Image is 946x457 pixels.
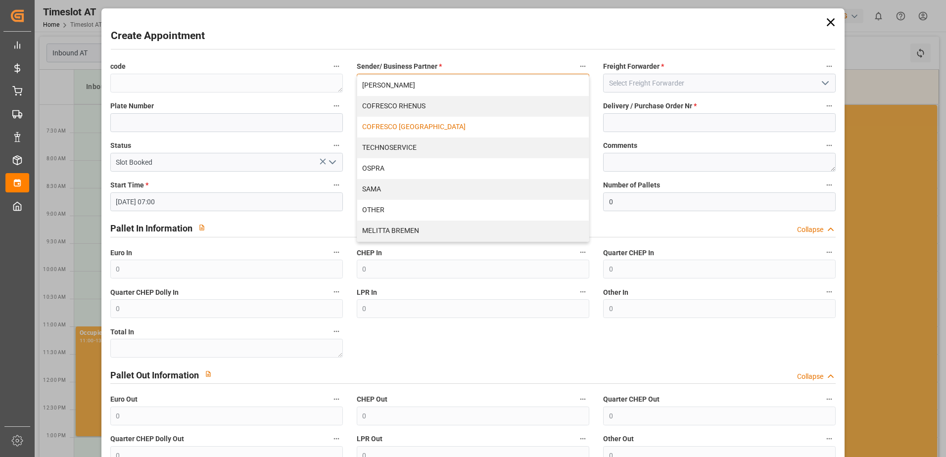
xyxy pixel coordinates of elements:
button: Status [330,139,343,152]
span: Freight Forwarder [603,61,664,72]
span: Other In [603,287,628,298]
span: Comments [603,140,637,151]
span: Sender/ Business Partner [357,61,442,72]
input: DD.MM.YYYY HH:MM [110,192,343,211]
button: Euro Out [330,393,343,406]
button: LPR In [576,285,589,298]
div: COFRESCO RHENUS [357,96,589,117]
input: Type to search/select [110,153,343,172]
span: CHEP Out [357,394,387,405]
div: MELITTA BREMEN [357,221,589,241]
div: SAMA [357,179,589,200]
button: Number of Pallets [823,179,836,191]
button: Delivery / Purchase Order Nr * [823,99,836,112]
button: Quarter CHEP Out [823,393,836,406]
span: Euro Out [110,394,138,405]
h2: Pallet In Information [110,222,192,235]
span: Total In [110,327,134,337]
span: CHEP In [357,248,382,258]
button: Quarter CHEP In [823,246,836,259]
button: CHEP In [576,246,589,259]
span: Number of Pallets [603,180,660,190]
button: View description [192,218,211,237]
button: open menu [324,155,339,170]
span: Delivery / Purchase Order Nr [603,101,697,111]
button: Total In [330,325,343,338]
button: CHEP Out [576,393,589,406]
span: Status [110,140,131,151]
span: LPR Out [357,434,382,444]
div: OTHER [357,200,589,221]
button: Sender/ Business Partner * [576,60,589,73]
button: LPR Out [576,432,589,445]
span: LPR In [357,287,377,298]
button: Euro In [330,246,343,259]
button: View description [199,365,218,383]
button: Freight Forwarder * [823,60,836,73]
input: Select Freight Forwarder [603,74,836,92]
button: Start Time * [330,179,343,191]
button: Quarter CHEP Dolly In [330,285,343,298]
div: [PERSON_NAME] [357,75,589,96]
button: Other Out [823,432,836,445]
div: OSPRA [357,158,589,179]
span: Start Time [110,180,148,190]
div: Collapse [797,225,823,235]
button: Comments [823,139,836,152]
div: COFRESCO [GEOGRAPHIC_DATA] [357,117,589,137]
button: Other In [823,285,836,298]
span: Quarter CHEP Dolly In [110,287,179,298]
span: Quarter CHEP In [603,248,654,258]
h2: Pallet Out Information [110,368,199,382]
span: Plate Number [110,101,154,111]
div: TECHNOSERVICE [357,137,589,158]
span: Quarter CHEP Dolly Out [110,434,184,444]
button: Quarter CHEP Dolly Out [330,432,343,445]
span: Euro In [110,248,132,258]
span: Other Out [603,434,634,444]
button: code [330,60,343,73]
span: code [110,61,126,72]
button: open menu [817,76,832,91]
button: Plate Number [330,99,343,112]
div: Collapse [797,371,823,382]
span: Quarter CHEP Out [603,394,660,405]
button: close menu [357,74,589,92]
h2: Create Appointment [111,28,205,44]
